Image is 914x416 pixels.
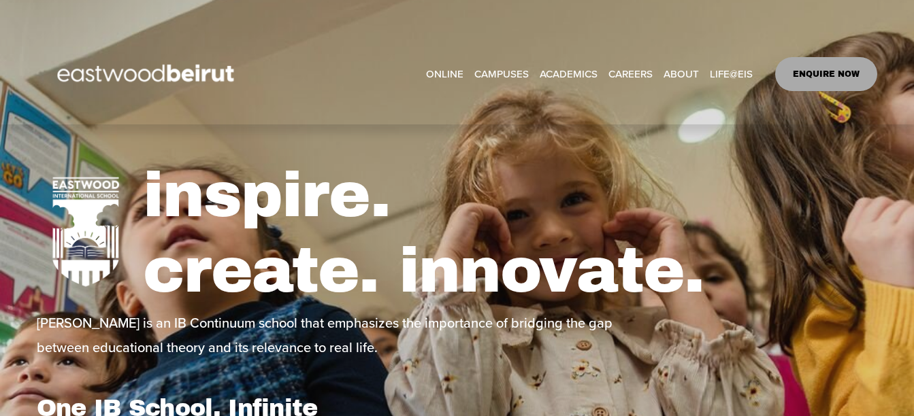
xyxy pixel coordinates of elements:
[474,65,529,83] span: CAMPUSES
[540,65,598,83] span: ACADEMICS
[775,57,878,91] a: ENQUIRE NOW
[540,64,598,84] a: folder dropdown
[474,64,529,84] a: folder dropdown
[37,39,259,109] img: EastwoodIS Global Site
[37,311,630,360] p: [PERSON_NAME] is an IB Continuum school that emphasizes the importance of bridging the gap betwee...
[608,64,653,84] a: CAREERS
[664,64,699,84] a: folder dropdown
[710,65,753,83] span: LIFE@EIS
[143,158,878,309] h1: inspire. create. innovate.
[426,64,463,84] a: ONLINE
[664,65,699,83] span: ABOUT
[710,64,753,84] a: folder dropdown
